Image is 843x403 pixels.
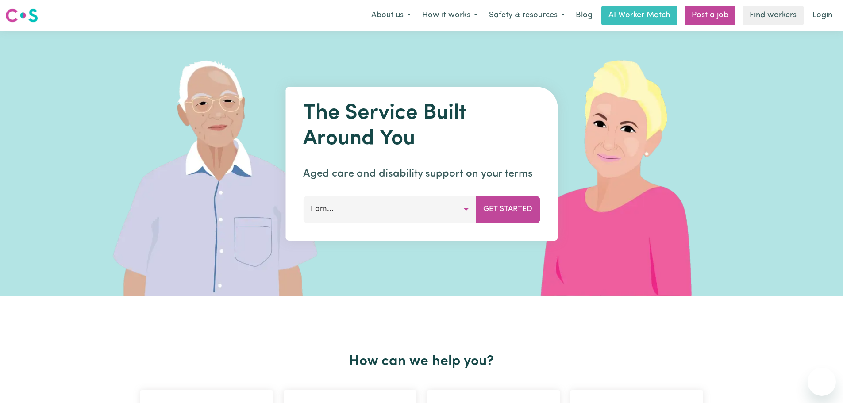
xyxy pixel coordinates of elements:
p: Aged care and disability support on your terms [303,166,540,182]
a: Post a job [685,6,735,25]
button: Safety & resources [483,6,570,25]
iframe: Button to launch messaging window [808,368,836,396]
button: About us [366,6,416,25]
a: Careseekers logo [5,5,38,26]
button: Get Started [476,196,540,223]
a: Blog [570,6,598,25]
h2: How can we help you? [135,353,708,370]
h1: The Service Built Around You [303,101,540,152]
a: Login [807,6,838,25]
button: I am... [303,196,476,223]
img: Careseekers logo [5,8,38,23]
a: AI Worker Match [601,6,677,25]
button: How it works [416,6,483,25]
a: Find workers [743,6,804,25]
